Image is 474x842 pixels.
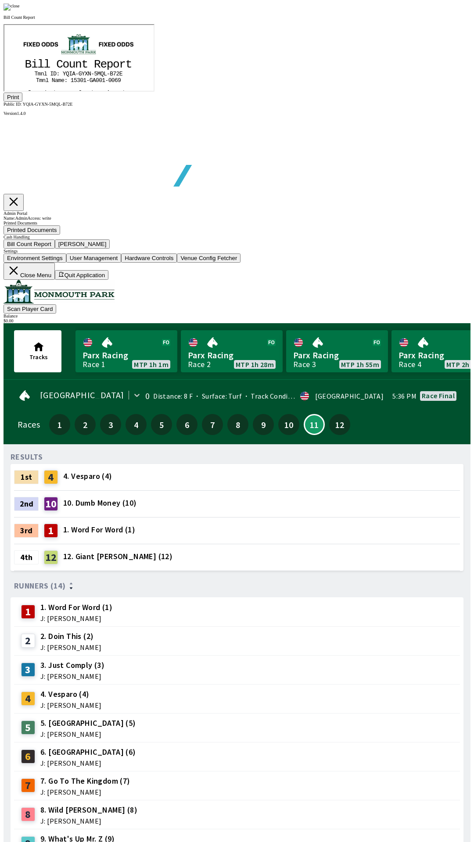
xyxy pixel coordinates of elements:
[112,46,115,53] tspan: 2
[40,731,136,738] span: J: [PERSON_NAME]
[40,660,104,671] span: 3. Just Comply (3)
[82,52,86,59] tspan: -
[4,93,22,102] button: Print
[102,421,119,428] span: 3
[86,46,90,53] tspan: -
[193,392,242,400] span: Surface: Turf
[55,65,59,71] tspan: r
[30,46,34,53] tspan: T
[104,52,108,59] tspan: 0
[112,65,115,71] tspan: u
[113,52,117,59] tspan: 9
[96,46,100,53] tspan: Q
[40,602,112,613] span: 1. Word For Word (1)
[21,778,35,792] div: 7
[4,221,470,225] div: Printed Documents
[4,211,470,216] div: Admin Portal
[63,471,112,482] span: 4. Vesparo (4)
[54,52,57,59] tspan: m
[41,52,45,59] tspan: l
[35,52,38,59] tspan: m
[227,414,248,435] button: 8
[40,615,112,622] span: J: [PERSON_NAME]
[83,46,87,53] tspan: N
[33,46,37,53] tspan: m
[4,111,470,116] div: Version 1.4.0
[24,65,27,71] tspan: D
[107,52,111,59] tspan: 0
[51,421,68,428] span: 1
[52,65,56,71] tspan: o
[176,414,197,435] button: 6
[71,46,75,53] tspan: -
[4,235,470,239] div: Cash Handling
[181,330,283,372] a: Parx RacingRace 2MTP 1h 28m
[58,33,65,46] tspan: o
[74,46,78,53] tspan: G
[23,102,73,107] span: YQIA-GYXN-5MQL-B72E
[46,46,49,53] tspan: I
[40,746,136,758] span: 6. [GEOGRAPHIC_DATA] (6)
[40,392,124,399] span: [GEOGRAPHIC_DATA]
[44,497,58,511] div: 10
[49,414,70,435] button: 1
[286,330,388,372] a: Parx RacingRace 3MTP 1h 55m
[4,318,470,323] div: $ 0.00
[253,414,274,435] button: 9
[21,33,28,46] tspan: B
[115,46,118,53] tspan: E
[121,33,128,46] tspan: t
[77,421,93,428] span: 2
[93,46,97,53] tspan: M
[75,414,96,435] button: 2
[21,749,35,764] div: 6
[40,689,101,700] span: 4. Vesparo (4)
[57,52,60,59] tspan: e
[39,33,47,46] tspan: l
[4,216,470,221] div: Name: Admin Access: write
[21,692,35,706] div: 4
[242,392,319,400] span: Track Condition: Firm
[68,46,72,53] tspan: A
[179,421,195,428] span: 6
[4,239,55,249] button: Bill Count Report
[33,65,37,71] tspan: o
[77,65,81,71] tspan: o
[118,65,122,71] tspan: t
[40,644,101,651] span: J: [PERSON_NAME]
[151,414,172,435] button: 5
[39,46,43,53] tspan: l
[52,33,59,46] tspan: C
[91,52,95,59] tspan: 0
[36,65,40,71] tspan: m
[307,422,322,427] span: 11
[29,353,48,361] span: Tracks
[94,52,98,59] tspan: 0
[27,65,30,71] tspan: e
[4,4,20,11] img: close
[21,605,35,619] div: 1
[399,361,421,368] div: Race 4
[293,361,316,368] div: Race 3
[14,497,39,511] div: 2nd
[204,421,221,428] span: 7
[11,453,43,460] div: RESULTS
[50,52,54,59] tspan: a
[58,46,62,53] tspan: Y
[90,33,97,46] tspan: R
[134,361,169,368] span: MTP 1h 1m
[100,414,121,435] button: 3
[177,253,241,263] button: Venue Config Fetcher
[4,15,470,20] p: Bill Count Report
[66,253,122,263] button: User Management
[40,702,101,709] span: J: [PERSON_NAME]
[102,46,106,53] tspan: -
[21,721,35,735] div: 5
[63,551,172,562] span: 12. Giant [PERSON_NAME] (12)
[278,414,299,435] button: 10
[4,314,470,318] div: Balance
[60,52,64,59] tspan: :
[188,350,276,361] span: Parx Racing
[44,470,58,484] div: 4
[280,421,297,428] span: 10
